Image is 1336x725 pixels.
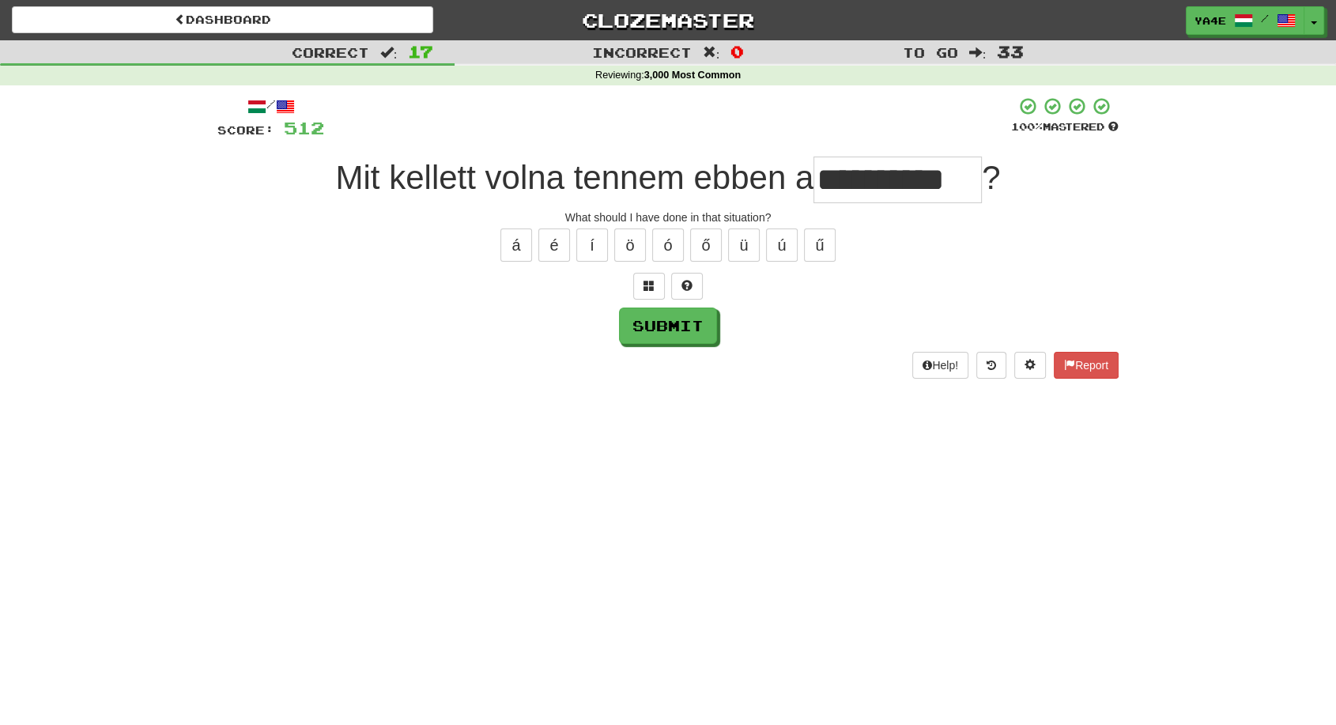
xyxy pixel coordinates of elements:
a: Clozemaster [457,6,878,34]
button: Help! [912,352,968,379]
span: Incorrect [592,44,692,60]
span: : [703,46,720,59]
span: 33 [997,42,1024,61]
button: ű [804,228,836,262]
div: Mastered [1011,120,1119,134]
span: Score: [217,123,274,137]
button: á [500,228,532,262]
strong: 3,000 Most Common [644,70,741,81]
span: Mit kellett volna tennem ebben a [335,159,813,196]
div: What should I have done in that situation? [217,210,1119,225]
a: Dashboard [12,6,433,33]
button: í [576,228,608,262]
span: 17 [408,42,433,61]
div: / [217,96,324,116]
button: é [538,228,570,262]
button: ö [614,228,646,262]
span: To go [903,44,958,60]
button: Round history (alt+y) [976,352,1006,379]
span: Correct [292,44,369,60]
span: / [1261,13,1269,24]
span: ? [982,159,1000,196]
button: ü [728,228,760,262]
a: Ya4e / [1186,6,1304,35]
button: Submit [619,308,717,344]
span: 0 [730,42,744,61]
button: Report [1054,352,1119,379]
button: Single letter hint - you only get 1 per sentence and score half the points! alt+h [671,273,703,300]
button: Switch sentence to multiple choice alt+p [633,273,665,300]
span: 100 % [1011,120,1043,133]
button: ő [690,228,722,262]
button: ú [766,228,798,262]
button: ó [652,228,684,262]
span: : [969,46,987,59]
span: 512 [284,118,324,138]
span: Ya4e [1194,13,1226,28]
span: : [380,46,398,59]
